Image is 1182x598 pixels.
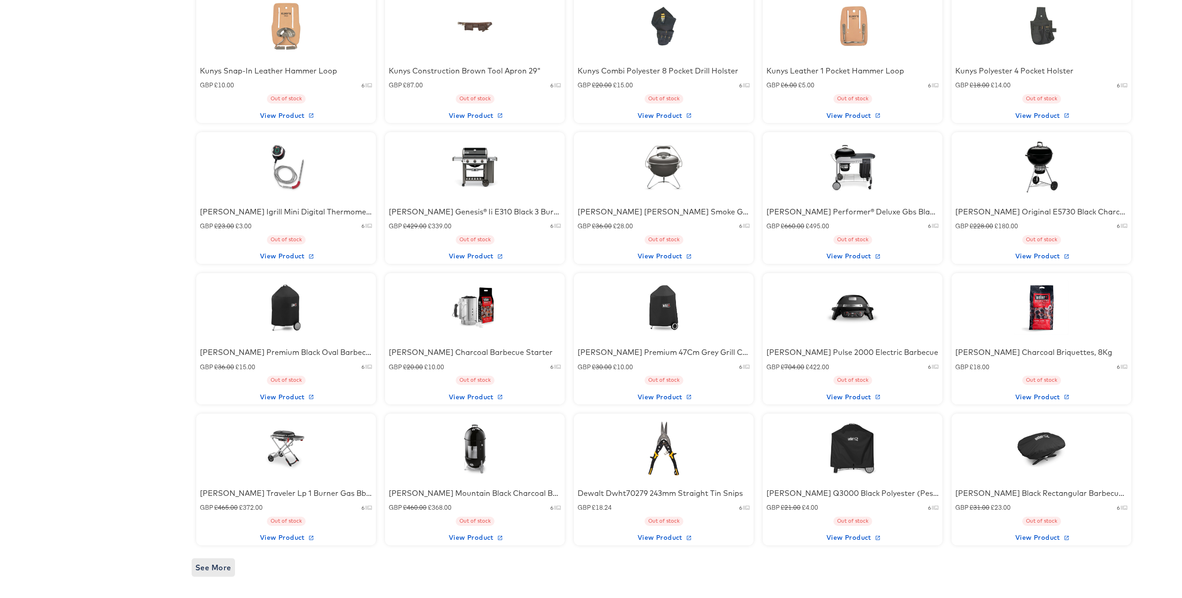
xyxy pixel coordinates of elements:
span: GBP [200,81,214,89]
div: [PERSON_NAME] Original E5730 Black Charcoal Barbecue [955,207,1128,217]
small: 6 [550,504,553,512]
span: Out of stock [267,236,306,244]
span: GBP [200,503,214,512]
span: View Product [389,250,561,262]
small: 6 [1117,222,1120,230]
span: £429.00 [403,222,427,230]
span: £372.00 [238,503,263,512]
span: £10.00 [214,81,234,89]
button: View Product [574,249,754,264]
small: 6 [739,504,742,512]
span: Out of stock [456,236,495,244]
small: 6 [1117,82,1120,89]
span: £23.00 [214,222,234,230]
div: Kunys Leather 1 Pocket Hammer Loop [766,66,939,76]
button: View Product [952,108,1131,123]
span: £3.00 [234,222,252,230]
small: 6 [550,363,553,371]
span: Out of stock [456,95,495,103]
small: 6 [739,82,742,89]
span: View Product [389,110,561,122]
div: Dewalt Dwht70279 243mm Straight Tin Snips [578,488,750,499]
span: £21.00 [781,503,801,512]
span: View Product [578,391,750,403]
span: View Product [955,391,1128,403]
span: GBP [766,81,781,89]
span: Out of stock [833,518,872,525]
span: £36.00 [214,363,234,371]
button: View Product [385,390,565,404]
small: 6 [550,222,553,230]
button: See More [192,558,235,577]
span: £4.00 [801,503,818,512]
span: £228.00 [970,222,993,230]
button: View Product [952,249,1131,264]
span: £20.00 [592,81,612,89]
div: [PERSON_NAME] Mountain Black Charcoal Barbecue [389,488,561,499]
div: [PERSON_NAME] Genesis® Ii E310 Black 3 Burner Gas Bbq [389,207,561,217]
button: View Product [196,249,376,264]
span: £30.00 [592,363,612,371]
small: 6 [362,363,364,371]
small: 6 [928,222,931,230]
small: 6 [928,363,931,371]
span: GBP [955,81,970,89]
button: View Product [952,390,1131,404]
span: £31.00 [970,503,989,512]
span: £15.00 [612,81,633,89]
span: £18.24 [592,503,612,512]
span: Out of stock [456,518,495,525]
span: View Product [766,250,939,262]
span: View Product [389,391,561,403]
div: [PERSON_NAME] Performer® Deluxe Gbs Black Charcoal Barbecue [766,207,939,217]
span: GBP [955,503,970,512]
span: View Product [200,250,372,262]
div: [PERSON_NAME] [PERSON_NAME] Smoke Grey Charcoal Portable Barbecue [578,207,750,217]
span: View Product [578,532,750,543]
small: 6 [739,222,742,230]
span: View Product [955,110,1128,122]
span: View Product [578,250,750,262]
span: GBP [389,81,403,89]
span: £20.00 [403,363,423,371]
div: [PERSON_NAME] Q3000 Black Polyester (Pes) Barbecue Cover 112.5Cm(L) 64.2Cm(W) [766,488,939,499]
button: View Product [574,531,754,545]
button: View Product [196,108,376,123]
span: Out of stock [267,377,306,384]
span: Out of stock [645,95,683,103]
span: Out of stock [1022,377,1061,384]
span: GBP [766,363,781,371]
span: GBP [766,222,781,230]
span: View Product [200,391,372,403]
span: View Product [200,110,372,122]
span: Out of stock [645,236,683,244]
button: View Product [574,390,754,404]
button: View Product [574,108,754,123]
small: 6 [1117,504,1120,512]
span: See More [195,561,231,574]
span: Out of stock [267,518,306,525]
small: 6 [362,82,364,89]
span: £15.00 [234,363,255,371]
span: View Product [955,250,1128,262]
span: View Product [766,532,939,543]
div: Kunys Combi Polyester 8 Pocket Drill Holster [578,66,750,76]
span: £28.00 [612,222,633,230]
span: View Product [766,391,939,403]
button: View Product [196,390,376,404]
span: £10.00 [423,363,444,371]
div: [PERSON_NAME] Premium 47Cm Grey Grill Cover [578,347,750,358]
span: GBP [578,503,592,512]
small: 6 [739,363,742,371]
span: £180.00 [993,222,1018,230]
div: Kunys Construction Brown Tool Apron 29" [389,66,561,76]
span: GBP [389,222,403,230]
span: £660.00 [781,222,804,230]
span: GBP [578,222,592,230]
span: GBP [389,503,403,512]
small: 6 [1117,363,1120,371]
div: [PERSON_NAME] Charcoal Briquettes, 8Kg [955,347,1128,358]
span: Out of stock [1022,236,1061,244]
button: View Product [385,108,565,123]
small: 6 [362,222,364,230]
